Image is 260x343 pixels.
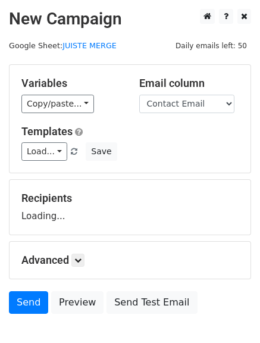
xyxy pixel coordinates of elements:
[86,142,117,161] button: Save
[21,95,94,113] a: Copy/paste...
[171,41,251,50] a: Daily emails left: 50
[51,291,104,314] a: Preview
[9,291,48,314] a: Send
[21,125,73,138] a: Templates
[106,291,197,314] a: Send Test Email
[139,77,239,90] h5: Email column
[21,254,239,267] h5: Advanced
[62,41,117,50] a: JUISTE MERGE
[21,142,67,161] a: Load...
[9,9,251,29] h2: New Campaign
[9,41,117,50] small: Google Sheet:
[21,77,121,90] h5: Variables
[21,192,239,205] h5: Recipients
[171,39,251,52] span: Daily emails left: 50
[21,192,239,223] div: Loading...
